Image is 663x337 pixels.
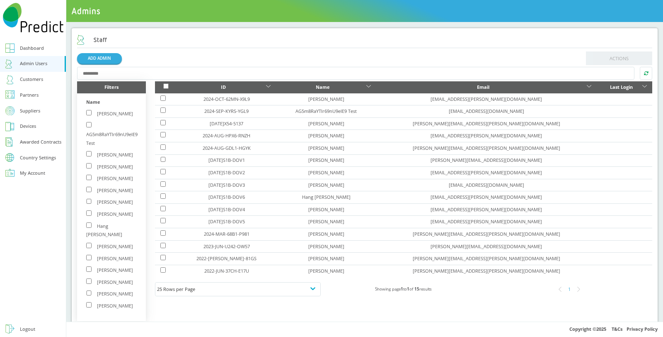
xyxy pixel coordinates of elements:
label: AG5m8RaYTlr69nU9eIE9 Test [86,122,138,146]
div: Last Login [602,83,641,92]
label: [PERSON_NAME] [86,291,133,297]
a: [PERSON_NAME][EMAIL_ADDRESS][DOMAIN_NAME] [431,243,542,249]
div: ID [183,83,264,92]
a: [DATE]X54-5137 [210,120,243,127]
label: [PERSON_NAME] [86,175,133,181]
a: [DATE]S1B-DOV1 [208,157,245,163]
b: 1 [407,286,409,292]
a: 2024-AUG-HPX6-RNZH [203,132,250,139]
div: Admin Users [20,59,47,68]
a: AG5m8RaYTlr69nU9eIE9 Test [295,108,357,114]
input: AG5m8RaYTlr69nU9eIE9 Test [86,122,92,127]
a: 2024-MAR-68B1-P981 [204,231,249,237]
div: Filters [77,81,146,93]
a: 2024-AUG-GDL1-HGYK [203,145,251,151]
a: [PERSON_NAME][EMAIL_ADDRESS][PERSON_NAME][DOMAIN_NAME] [413,255,560,261]
div: Copyright © 2025 [66,322,663,337]
a: 2023-JUN-U242-OW57 [203,243,250,249]
a: [PERSON_NAME] [308,145,344,151]
a: [EMAIL_ADDRESS][PERSON_NAME][DOMAIN_NAME] [431,96,542,102]
input: [PERSON_NAME] [86,255,92,260]
label: [PERSON_NAME] [86,279,133,285]
label: [PERSON_NAME] [86,110,133,117]
input: [PERSON_NAME] [86,266,92,272]
div: Suppliers [20,107,40,115]
input: [PERSON_NAME] [86,291,92,296]
div: My Account [20,169,45,178]
a: [PERSON_NAME][EMAIL_ADDRESS][PERSON_NAME][DOMAIN_NAME] [413,268,560,274]
div: Awarded Contracts [20,138,61,147]
label: [PERSON_NAME] [86,211,133,217]
b: 15 [414,286,419,292]
a: [PERSON_NAME][EMAIL_ADDRESS][PERSON_NAME][DOMAIN_NAME] [413,231,560,237]
input: [PERSON_NAME] [86,163,92,168]
a: Privacy Policy [627,326,658,332]
a: [EMAIL_ADDRESS][PERSON_NAME][DOMAIN_NAME] [431,206,542,212]
a: [EMAIL_ADDRESS][DOMAIN_NAME] [449,182,524,188]
a: [PERSON_NAME] [308,268,344,274]
input: [PERSON_NAME] [86,187,92,192]
label: [PERSON_NAME] [86,303,133,309]
div: Name [281,83,365,92]
label: Hang [PERSON_NAME] [86,223,122,238]
div: Email [382,83,585,92]
h2: Staff [77,35,107,45]
a: 2022-[PERSON_NAME]-81GS [196,255,256,261]
a: [EMAIL_ADDRESS][PERSON_NAME][DOMAIN_NAME] [431,194,542,200]
a: Hang [PERSON_NAME] [302,194,351,200]
div: Devices [20,122,36,131]
a: 2024-OCT-62MN-X9L9 [203,96,250,102]
input: [PERSON_NAME] [86,199,92,204]
a: [PERSON_NAME][EMAIL_ADDRESS][DOMAIN_NAME] [431,157,542,163]
a: [PERSON_NAME] [308,231,344,237]
label: [PERSON_NAME] [86,187,133,193]
a: [PERSON_NAME] [308,169,344,176]
div: Showing page to of results [321,285,486,294]
a: [DATE]S1B-DOV5 [208,218,245,225]
a: 2022-JUN-37CH-E17U [204,268,249,274]
a: [PERSON_NAME] [308,157,344,163]
div: Name [86,98,137,110]
div: 25 Rows per Page [157,285,319,294]
div: 1 [565,285,574,294]
input: Hang [PERSON_NAME] [86,222,92,228]
a: [PERSON_NAME] [308,218,344,225]
a: [PERSON_NAME] [308,255,344,261]
a: [EMAIL_ADDRESS][PERSON_NAME][DOMAIN_NAME] [431,169,542,176]
a: [EMAIL_ADDRESS][DOMAIN_NAME] [449,108,524,114]
a: [PERSON_NAME][EMAIL_ADDRESS][PERSON_NAME][DOMAIN_NAME] [413,120,560,127]
div: Partners [20,91,39,100]
a: [PERSON_NAME] [308,120,344,127]
a: 2024-SEP-KYRS-YGL9 [204,108,249,114]
a: [PERSON_NAME] [308,243,344,249]
input: [PERSON_NAME] [86,175,92,180]
div: Country Settings [20,155,56,160]
a: [PERSON_NAME] [308,96,344,102]
img: Predict Mobile [3,3,63,32]
label: [PERSON_NAME] [86,267,133,273]
input: [PERSON_NAME] [86,278,92,284]
a: [DATE]S1B-DOV4 [208,206,245,212]
div: Customers [20,75,43,84]
a: [PERSON_NAME] [308,206,344,212]
label: [PERSON_NAME] [86,199,133,205]
input: [PERSON_NAME] [86,243,92,248]
label: [PERSON_NAME] [86,164,133,170]
a: [PERSON_NAME] [308,182,344,188]
a: [PERSON_NAME][EMAIL_ADDRESS][PERSON_NAME][DOMAIN_NAME] [413,145,560,151]
a: [DATE]S1B-DOV2 [208,169,245,176]
div: Logout [20,325,35,334]
div: Dashboard [20,44,44,53]
label: [PERSON_NAME] [86,255,133,261]
a: [EMAIL_ADDRESS][PERSON_NAME][DOMAIN_NAME] [431,132,542,139]
a: [DATE]S1B-DOV6 [208,194,245,200]
input: [PERSON_NAME] [86,110,92,115]
input: [PERSON_NAME] [86,151,92,156]
a: [DATE]S1B-DOV3 [208,182,245,188]
a: ADD ADMIN [77,53,122,63]
a: T&Cs [612,326,622,332]
a: [PERSON_NAME] [308,132,344,139]
a: [EMAIL_ADDRESS][PERSON_NAME][DOMAIN_NAME] [431,218,542,225]
label: [PERSON_NAME] [86,243,133,249]
input: [PERSON_NAME] [86,302,92,308]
